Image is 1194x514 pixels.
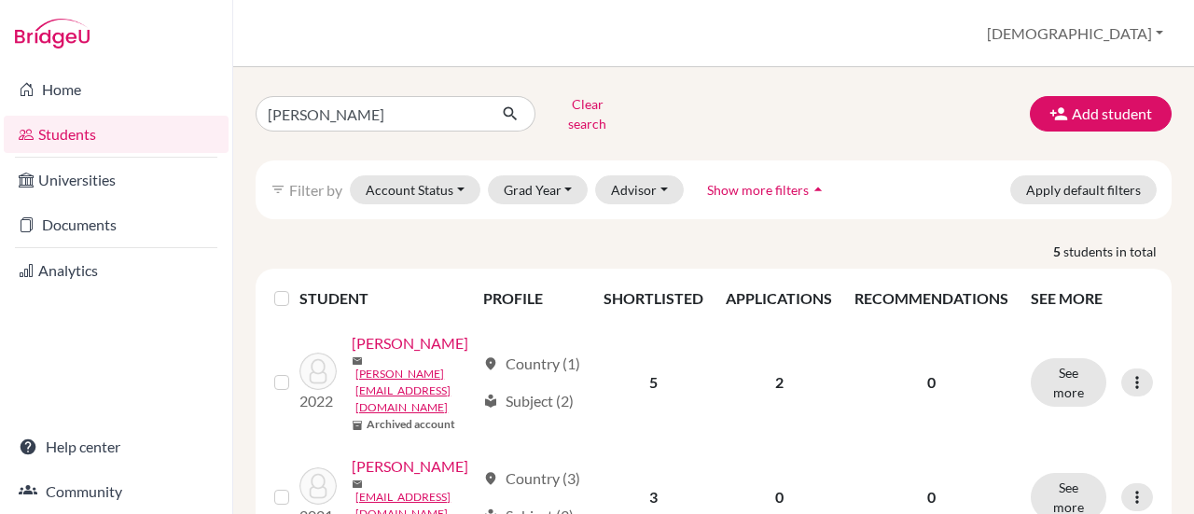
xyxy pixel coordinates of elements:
img: Haga, Emma Sofie [299,467,337,505]
th: STUDENT [299,276,472,321]
a: [PERSON_NAME] [352,332,468,354]
img: Ellah, Emmanuella [299,353,337,390]
strong: 5 [1053,242,1063,261]
button: Apply default filters [1010,175,1157,204]
span: inventory_2 [352,420,363,431]
button: See more [1031,358,1106,407]
b: Archived account [367,416,455,433]
span: mail [352,479,363,490]
div: Country (1) [483,353,580,375]
a: Universities [4,161,229,199]
a: Home [4,71,229,108]
button: Show more filtersarrow_drop_up [691,175,843,204]
button: Add student [1030,96,1172,132]
a: [PERSON_NAME] [352,455,468,478]
i: filter_list [271,182,285,197]
td: 5 [592,321,715,444]
button: Grad Year [488,175,589,204]
a: Community [4,473,229,510]
button: Advisor [595,175,684,204]
div: Subject (2) [483,390,574,412]
span: local_library [483,394,498,409]
div: Country (3) [483,467,580,490]
a: [PERSON_NAME][EMAIL_ADDRESS][DOMAIN_NAME] [355,366,475,416]
button: Account Status [350,175,480,204]
p: 2022 [299,390,337,412]
span: students in total [1063,242,1172,261]
th: PROFILE [472,276,592,321]
input: Find student by name... [256,96,487,132]
th: RECOMMENDATIONS [843,276,1020,321]
button: Clear search [535,90,639,138]
a: Students [4,116,229,153]
span: location_on [483,471,498,486]
span: Filter by [289,181,342,199]
a: Analytics [4,252,229,289]
a: Documents [4,206,229,243]
th: SEE MORE [1020,276,1164,321]
p: 0 [854,486,1008,508]
td: 2 [715,321,843,444]
p: 0 [854,371,1008,394]
span: Show more filters [707,182,809,198]
img: Bridge-U [15,19,90,49]
button: [DEMOGRAPHIC_DATA] [979,16,1172,51]
i: arrow_drop_up [809,180,827,199]
th: APPLICATIONS [715,276,843,321]
span: mail [352,355,363,367]
a: Help center [4,428,229,465]
th: SHORTLISTED [592,276,715,321]
span: location_on [483,356,498,371]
